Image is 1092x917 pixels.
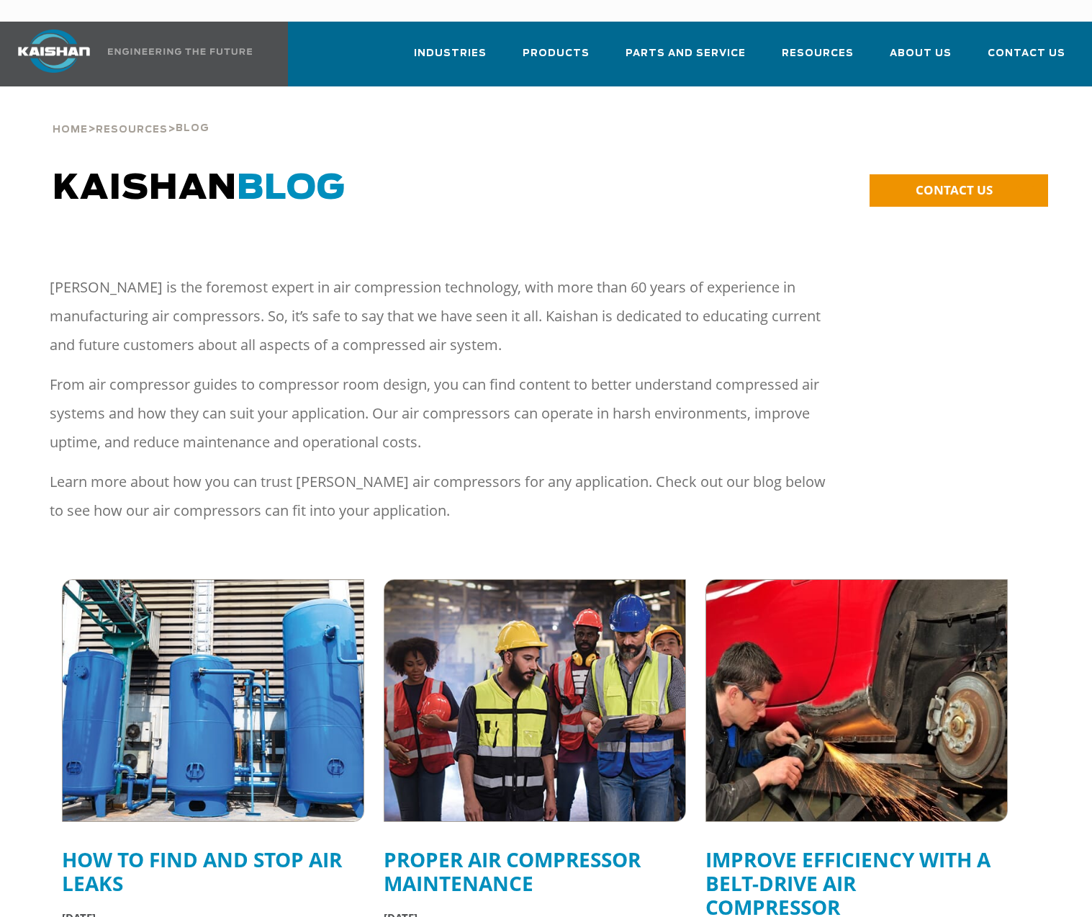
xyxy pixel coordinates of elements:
[384,846,641,897] a: Proper Air Compressor Maintenance
[63,580,364,821] img: Vertical Steam Boiler
[50,370,837,457] p: From air compressor guides to compressor room design, you can find content to better understand c...
[626,35,746,84] a: Parts and Service
[50,273,837,359] p: [PERSON_NAME] is the foremost expert in air compression technology, with more than 60 years of ex...
[53,122,88,135] a: Home
[523,45,590,62] span: Products
[890,45,952,62] span: About Us
[870,174,1048,207] a: CONTACT US
[626,45,746,62] span: Parts and Service
[50,468,837,525] p: Learn more about how you can trust [PERSON_NAME] air compressors for any application. Check out o...
[523,35,590,84] a: Products
[414,35,487,84] a: Industries
[96,125,168,135] span: Resources
[108,48,252,55] img: Engineering the future
[782,45,854,62] span: Resources
[96,122,168,135] a: Resources
[53,86,209,141] div: > >
[384,580,686,821] img: technical labourers
[890,35,952,84] a: About Us
[782,35,854,84] a: Resources
[916,182,993,198] span: CONTACT US
[414,45,487,62] span: Industries
[988,45,1065,62] span: Contact Us
[62,846,342,897] a: How to Find and Stop Air Leaks
[176,124,209,133] span: Blog
[706,580,1008,821] img: Belt-drive air compressors are a frequent choice for auto body shops.
[988,35,1065,84] a: Contact Us
[237,171,346,206] span: BLOG
[53,169,789,209] h1: Kaishan
[53,125,88,135] span: Home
